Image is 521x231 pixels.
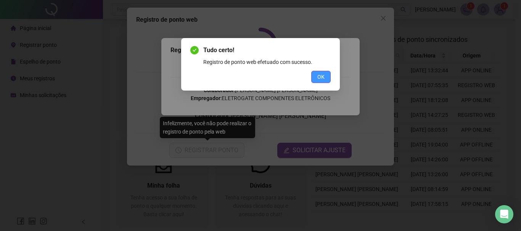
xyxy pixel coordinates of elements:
[311,71,331,83] button: OK
[190,46,199,54] span: check-circle
[203,58,331,66] div: Registro de ponto web efetuado com sucesso.
[495,205,513,223] div: Open Intercom Messenger
[317,73,325,81] span: OK
[203,46,331,55] span: Tudo certo!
